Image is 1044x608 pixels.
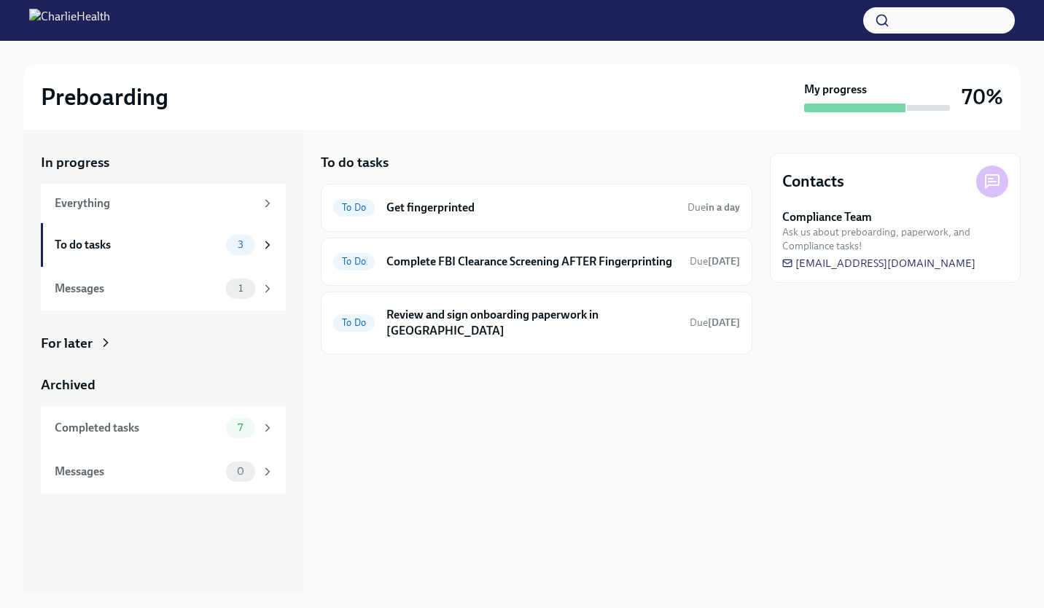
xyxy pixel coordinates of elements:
span: September 8th, 2025 09:00 [690,254,740,268]
a: Everything [41,184,286,223]
div: For later [41,334,93,353]
a: Completed tasks7 [41,406,286,450]
span: Due [687,201,740,214]
h2: Preboarding [41,82,168,112]
strong: Compliance Team [782,209,872,225]
a: Messages1 [41,267,286,311]
span: 0 [228,466,253,477]
a: To DoComplete FBI Clearance Screening AFTER FingerprintingDue[DATE] [333,250,740,273]
strong: [DATE] [708,255,740,268]
a: For later [41,334,286,353]
span: 3 [229,239,252,250]
span: September 8th, 2025 09:00 [690,316,740,330]
a: To do tasks3 [41,223,286,267]
div: Messages [55,464,220,480]
img: CharlieHealth [29,9,110,32]
span: Due [690,255,740,268]
span: Due [690,316,740,329]
span: To Do [333,256,375,267]
h5: To do tasks [321,153,389,172]
div: Everything [55,195,255,211]
span: 1 [230,283,252,294]
h6: Get fingerprinted [386,200,676,216]
h6: Review and sign onboarding paperwork in [GEOGRAPHIC_DATA] [386,307,678,339]
a: [EMAIL_ADDRESS][DOMAIN_NAME] [782,256,975,270]
div: Completed tasks [55,420,220,436]
a: Messages0 [41,450,286,494]
strong: My progress [804,82,867,98]
span: To Do [333,202,375,213]
h6: Complete FBI Clearance Screening AFTER Fingerprinting [386,254,678,270]
a: Archived [41,375,286,394]
a: To DoGet fingerprintedDuein a day [333,196,740,219]
a: To DoReview and sign onboarding paperwork in [GEOGRAPHIC_DATA]Due[DATE] [333,304,740,342]
div: To do tasks [55,237,220,253]
span: September 5th, 2025 09:00 [687,200,740,214]
strong: [DATE] [708,316,740,329]
a: In progress [41,153,286,172]
h3: 70% [962,84,1003,110]
h4: Contacts [782,171,844,192]
div: Messages [55,281,220,297]
span: Ask us about preboarding, paperwork, and Compliance tasks! [782,225,1008,253]
strong: in a day [706,201,740,214]
span: To Do [333,317,375,328]
span: 7 [229,422,252,433]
